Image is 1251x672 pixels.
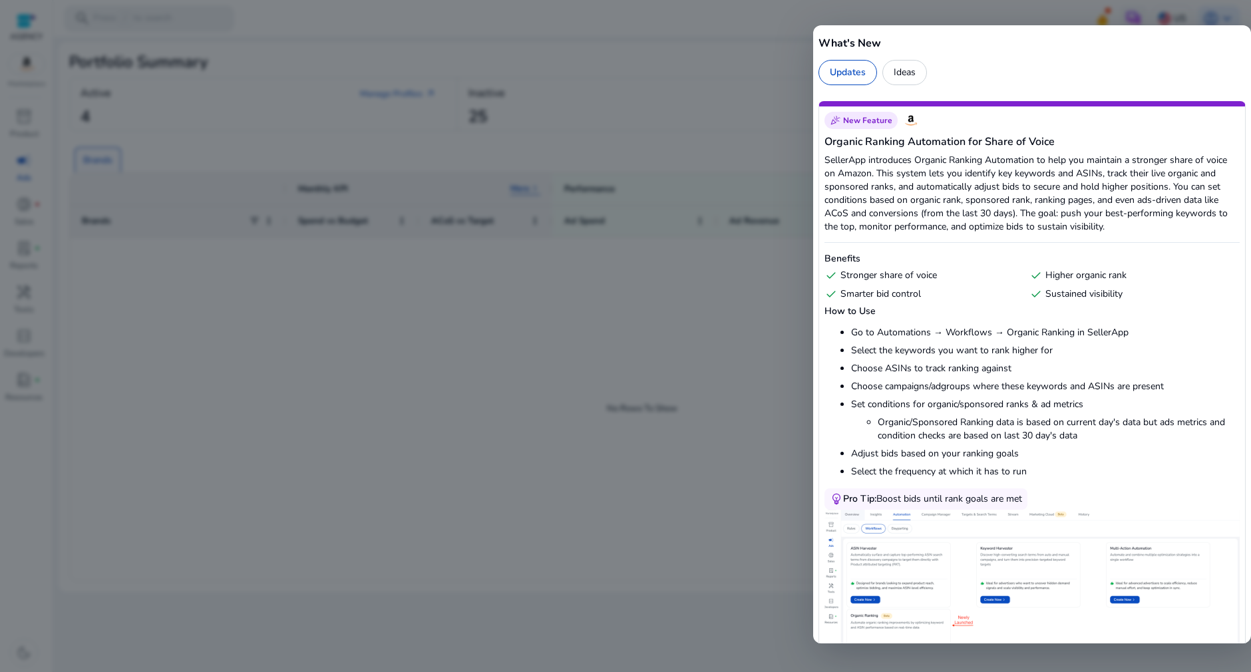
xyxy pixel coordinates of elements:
[851,465,1240,478] li: Select the frequency at which it has to run
[843,492,1022,506] div: Boost bids until rank goals are met
[851,326,1240,339] li: Go to Automations → Workflows → Organic Ranking in SellerApp
[851,398,1240,442] li: Set conditions for organic/sponsored ranks & ad metrics
[882,60,927,85] div: Ideas
[830,115,840,126] span: celebration
[1029,269,1229,282] div: Higher organic rank
[824,269,1024,282] div: Stronger share of voice
[824,252,1240,265] h6: Benefits
[843,492,876,505] span: Pro Tip:
[824,134,1240,150] h5: Organic Ranking Automation for Share of Voice
[851,344,1240,357] li: Select the keywords you want to rank higher for
[830,492,843,506] span: emoji_objects
[824,287,1024,301] div: Smarter bid control
[851,362,1240,375] li: Choose ASINs to track ranking against
[818,35,1246,51] h5: What's New
[1029,269,1043,282] span: check
[824,154,1240,234] p: SellerApp introduces Organic Ranking Automation to help you maintain a stronger share of voice on...
[1029,287,1229,301] div: Sustained visibility
[843,115,892,126] span: New Feature
[878,416,1240,442] li: Organic/Sponsored Ranking data is based on current day's data but ads metrics and condition check...
[818,60,877,85] div: Updates
[824,269,838,282] span: check
[903,112,919,128] img: Amazon
[824,287,838,301] span: check
[1029,287,1043,301] span: check
[851,380,1240,393] li: Choose campaigns/adgroups where these keywords and ASINs are present
[824,305,1240,318] h6: How to Use
[851,447,1240,460] li: Adjust bids based on your ranking goals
